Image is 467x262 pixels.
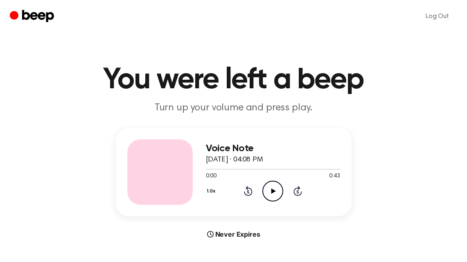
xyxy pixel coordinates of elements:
[206,172,217,181] span: 0:00
[116,229,352,239] div: Never Expires
[329,172,340,181] span: 0:43
[417,7,457,26] a: Log Out
[77,101,391,115] p: Turn up your volume and press play.
[24,65,443,95] h1: You were left a beep
[10,9,56,25] a: Beep
[206,143,340,154] h3: Voice Note
[206,184,219,198] button: 1.0x
[206,156,263,163] span: [DATE] · 04:08 PM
